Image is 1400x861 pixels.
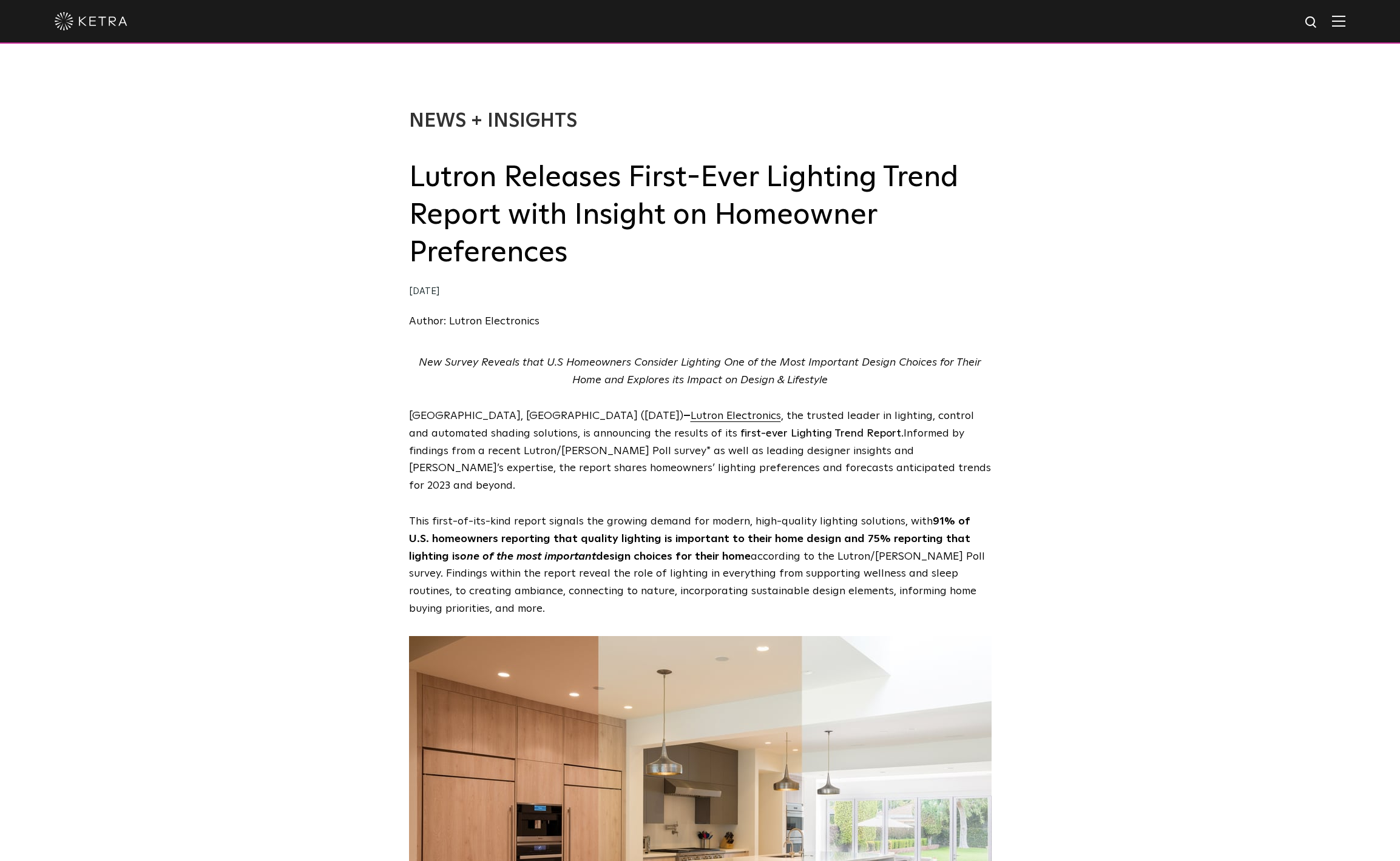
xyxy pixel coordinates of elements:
img: search icon [1304,15,1319,30]
a: News + Insights [409,112,577,131]
strong: 91% of U.S. homeowners reporting that quality lighting is important to their home design and 75% ... [409,516,970,562]
h2: Lutron Releases First-Ever Lighting Trend Report with Insight on Homeowner Preferences [409,159,992,272]
em: one of the most important [460,551,596,562]
span: , the trusted leader in lighting, control and automated shading solutions, is announcing the resu... [409,410,974,439]
span: [GEOGRAPHIC_DATA], [GEOGRAPHIC_DATA] ([DATE]) Informed by findings from a recent Lutron/[PERSON_N... [409,410,991,491]
img: ketra-logo-2019-white [55,12,127,30]
em: New Survey Reveals that U.S Homeowners Consider Lighting One of the Most Important Design Choices... [419,357,981,386]
span: first-ever Lighting Trend Report. [740,428,904,439]
img: Hamburger%20Nav.svg [1332,15,1345,27]
div: [DATE] [409,283,992,301]
a: Author: Lutron Electronics [409,316,539,327]
strong: – [683,410,691,421]
a: Lutron Electronics [691,410,781,421]
span: This first-of-its-kind report signals the growing demand for modern, high-quality lighting soluti... [409,516,985,614]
